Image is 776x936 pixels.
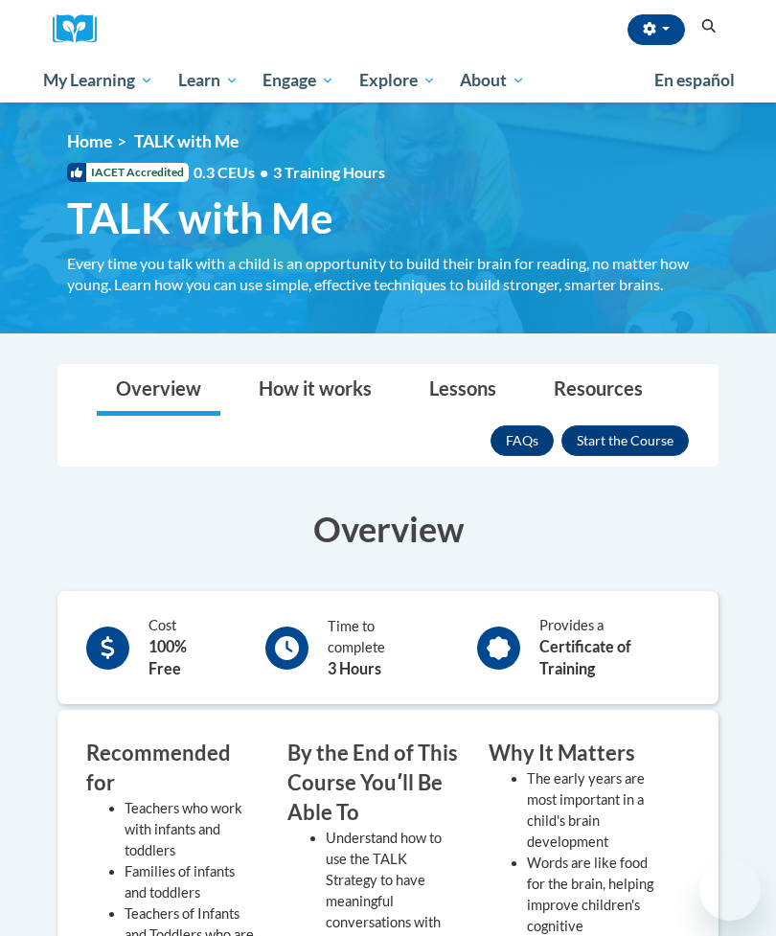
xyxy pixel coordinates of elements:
[539,615,690,680] div: Provides a
[539,637,631,677] b: Certificate of Training
[67,163,189,182] span: IACET Accredited
[125,861,259,903] li: Families of infants and toddlers
[67,131,112,151] a: Home
[699,859,761,921] iframe: Button to launch messaging window
[328,616,435,680] div: Time to complete
[273,163,385,181] span: 3 Training Hours
[29,58,747,103] div: Main menu
[53,14,110,44] img: Logo brand
[53,14,110,44] a: Cox Campus
[654,70,735,90] span: En español
[535,365,662,416] a: Resources
[287,739,460,827] h3: By the End of This Course Youʹll Be Able To
[148,637,187,677] b: 100% Free
[260,163,268,181] span: •
[43,69,153,92] span: My Learning
[86,739,259,798] h3: Recommended for
[410,365,515,416] a: Lessons
[57,505,719,553] h3: Overview
[695,15,723,38] button: Search
[67,193,333,243] span: TALK with Me
[460,69,525,92] span: About
[448,58,538,103] a: About
[489,739,661,768] h3: Why It Matters
[262,69,334,92] span: Engage
[240,365,391,416] a: How it works
[97,365,220,416] a: Overview
[67,253,728,295] div: Every time you talk with a child is an opportunity to build their brain for reading, no matter ho...
[527,768,661,853] li: The early years are most important in a child's brain development
[347,58,448,103] a: Explore
[148,615,222,680] div: Cost
[166,58,251,103] a: Learn
[31,58,166,103] a: My Learning
[178,69,239,92] span: Learn
[359,69,436,92] span: Explore
[642,60,747,101] a: En español
[250,58,347,103] a: Engage
[194,162,385,183] span: 0.3 CEUs
[125,798,259,861] li: Teachers who work with infants and toddlers
[134,131,239,151] span: TALK with Me
[491,425,554,456] a: FAQs
[328,659,381,677] b: 3 Hours
[561,425,689,456] button: Enroll
[628,14,685,45] button: Account Settings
